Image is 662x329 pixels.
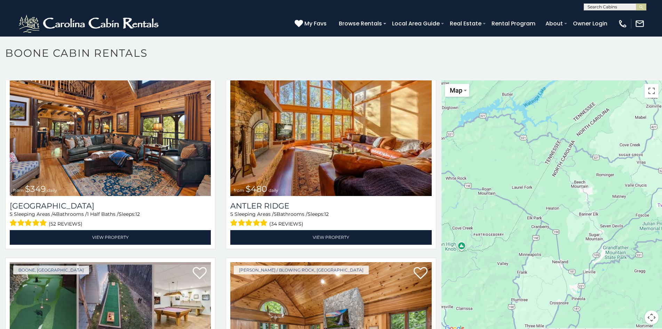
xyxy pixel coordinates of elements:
[230,230,431,244] a: View Property
[135,211,140,217] span: 12
[445,84,469,97] button: Change map style
[17,13,162,34] img: White-1-2.png
[269,219,303,228] span: (34 reviews)
[87,211,119,217] span: 1 Half Baths /
[246,184,267,194] span: $480
[230,61,431,196] a: Antler Ridge from $480 daily
[193,266,207,281] a: Add to favorites
[618,19,628,29] img: phone-regular-white.png
[542,17,566,30] a: About
[230,211,431,228] div: Sleeping Areas / Bathrooms / Sleeps:
[10,211,13,217] span: 5
[234,266,369,274] a: [PERSON_NAME] / Blowing Rock, [GEOGRAPHIC_DATA]
[304,19,327,28] span: My Favs
[450,87,462,94] span: Map
[10,61,211,196] img: Diamond Creek Lodge
[335,17,385,30] a: Browse Rentals
[10,201,211,211] a: [GEOGRAPHIC_DATA]
[645,84,659,98] button: Toggle fullscreen view
[414,266,428,281] a: Add to favorites
[269,188,278,193] span: daily
[234,188,244,193] span: from
[230,211,233,217] span: 5
[49,219,82,228] span: (52 reviews)
[10,201,211,211] h3: Diamond Creek Lodge
[324,211,329,217] span: 12
[569,17,611,30] a: Owner Login
[10,230,211,244] a: View Property
[274,211,277,217] span: 5
[13,188,24,193] span: from
[230,61,431,196] img: Antler Ridge
[13,266,89,274] a: Boone, [GEOGRAPHIC_DATA]
[53,211,56,217] span: 4
[645,311,659,324] button: Map camera controls
[25,184,46,194] span: $349
[389,17,443,30] a: Local Area Guide
[446,17,485,30] a: Real Estate
[488,17,539,30] a: Rental Program
[635,19,645,29] img: mail-regular-white.png
[47,188,57,193] span: daily
[10,61,211,196] a: Diamond Creek Lodge from $349 daily
[295,19,328,28] a: My Favs
[10,211,211,228] div: Sleeping Areas / Bathrooms / Sleeps:
[230,201,431,211] a: Antler Ridge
